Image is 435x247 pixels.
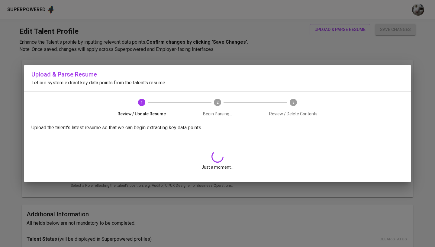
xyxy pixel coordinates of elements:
[31,70,404,79] h6: Upload & Parse Resume
[182,111,253,117] span: Begin Parsing...
[292,100,294,105] text: 3
[258,111,329,117] span: Review / Delete Contents
[106,111,177,117] span: Review / Update Resume
[141,100,143,105] text: 1
[31,124,404,131] p: Upload the talent's latest resume so that we can begin extracting key data points.
[217,100,219,105] text: 2
[201,164,234,170] span: Just a moment...
[31,79,404,86] p: Let our system extract key data points from the talent's resume.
